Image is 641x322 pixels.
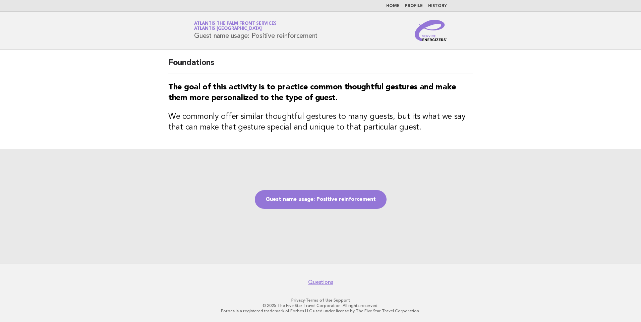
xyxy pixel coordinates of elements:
[194,21,277,31] a: Atlantis The Palm Front ServicesAtlantis [GEOGRAPHIC_DATA]
[334,298,350,303] a: Support
[386,4,400,8] a: Home
[308,279,333,286] a: Questions
[168,83,456,102] strong: The goal of this activity is to practice common thoughtful gestures and make them more personaliz...
[115,303,526,308] p: © 2025 The Five Star Travel Corporation. All rights reserved.
[291,298,305,303] a: Privacy
[194,27,262,31] span: Atlantis [GEOGRAPHIC_DATA]
[415,20,447,41] img: Service Energizers
[255,190,387,209] a: Guest name usage: Positive reinforcement
[428,4,447,8] a: History
[306,298,333,303] a: Terms of Use
[168,111,473,133] h3: We commonly offer similar thoughtful gestures to many guests, but its what we say that can make t...
[115,308,526,314] p: Forbes is a registered trademark of Forbes LLC used under license by The Five Star Travel Corpora...
[194,22,317,39] h1: Guest name usage: Positive reinforcement
[168,58,473,74] h2: Foundations
[115,298,526,303] p: · ·
[405,4,423,8] a: Profile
